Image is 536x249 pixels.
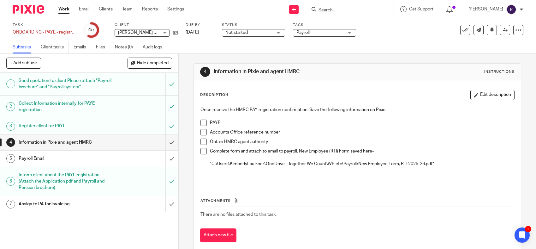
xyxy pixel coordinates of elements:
[13,41,36,53] a: Subtasks
[115,41,138,53] a: Notes (0)
[6,122,15,131] div: 3
[19,121,112,131] h1: Register client for PAYE
[200,92,228,97] p: Description
[79,6,89,12] a: Email
[143,41,167,53] a: Audit logs
[6,177,15,186] div: 6
[13,22,76,28] label: Task
[19,138,112,147] h1: Information in Pixie and agent HMRC
[222,22,285,28] label: Status
[200,228,236,243] button: Attach new file
[128,58,172,68] button: Hide completed
[210,161,514,167] p: "C:\Users\KimberlyFaulkner\OneDrive - Together We Count\WP etc\Payroll\New Employee Form, RTI 202...
[122,6,133,12] a: Team
[13,29,76,35] div: ONBOARDING - PAYE - registration scheme set up for client
[468,6,503,12] p: [PERSON_NAME]
[137,61,169,66] span: Hide completed
[318,8,375,13] input: Search
[6,58,41,68] button: + Add subtask
[200,212,277,217] span: There are no files attached to this task.
[186,30,199,34] span: [DATE]
[91,28,94,32] small: /7
[6,79,15,88] div: 1
[210,129,514,135] p: Accounts Office reference number
[214,68,371,75] h1: Information in Pixie and agent HMRC
[19,154,112,163] h1: Payroll Email
[470,90,515,100] button: Edit description
[19,170,112,193] h1: Inform client about the PAYE registration (Attach the Application pdf and Payroll and Pension bro...
[296,30,310,35] span: Payroll
[200,107,514,120] p: Once receive the HMRC PAY registration confirmation. Save the following information on Pixie.
[186,22,214,28] label: Due by
[225,30,248,35] span: Not started
[506,4,516,15] img: svg%3E
[167,6,184,12] a: Settings
[6,102,15,111] div: 2
[74,41,91,53] a: Emails
[58,6,69,12] a: Work
[200,67,210,77] div: 4
[6,200,15,209] div: 7
[41,41,69,53] a: Client tasks
[99,6,113,12] a: Clients
[6,154,15,163] div: 5
[96,41,110,53] a: Files
[19,99,112,115] h1: Collect Information internally for PAYE registration
[210,139,514,145] p: Obtain HMRC agent authority
[210,148,514,154] p: Complete form and attach to email to payroll. New Employee (RTI) Form saved here-
[19,76,112,92] h1: Send quotation to client Please attach "Payroll brochure" and "Payroll system"
[525,226,531,232] div: 1
[293,22,356,28] label: Tags
[142,6,158,12] a: Reports
[88,26,94,34] div: 4
[6,138,15,147] div: 4
[19,199,112,209] h1: Assign to PA for invoicing
[484,69,515,74] div: Instructions
[210,120,514,126] p: PAYE
[118,30,180,35] span: [PERSON_NAME] Plumbing Ltd
[13,5,44,14] img: Pixie
[115,22,178,28] label: Client
[200,199,231,202] span: Attachments
[409,7,433,11] span: Get Support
